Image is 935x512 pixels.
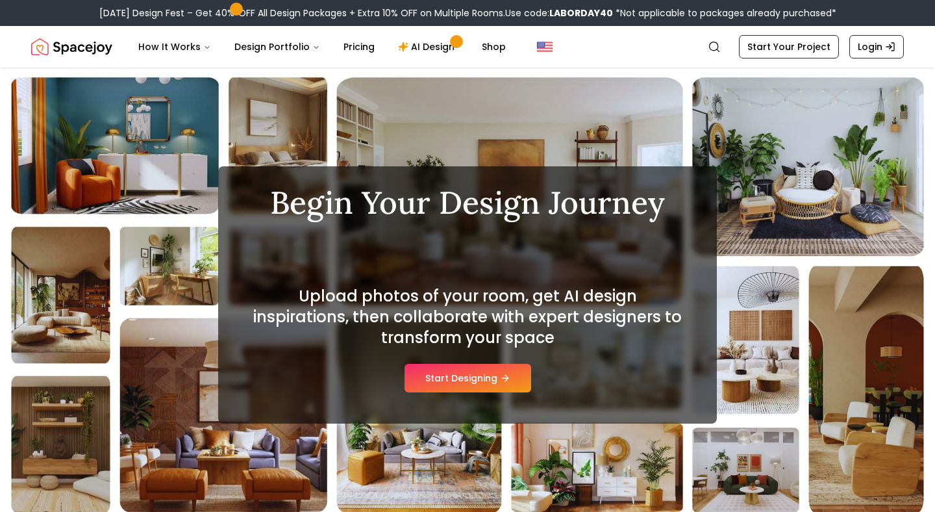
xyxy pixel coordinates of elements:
[739,35,839,58] a: Start Your Project
[333,34,385,60] a: Pricing
[471,34,516,60] a: Shop
[537,39,553,55] img: United States
[613,6,836,19] span: *Not applicable to packages already purchased*
[31,34,112,60] a: Spacejoy
[549,6,613,19] b: LABORDAY40
[31,26,904,68] nav: Global
[249,286,686,348] h2: Upload photos of your room, get AI design inspirations, then collaborate with expert designers to...
[128,34,221,60] button: How It Works
[99,6,836,19] div: [DATE] Design Fest – Get 40% OFF All Design Packages + Extra 10% OFF on Multiple Rooms.
[849,35,904,58] a: Login
[31,34,112,60] img: Spacejoy Logo
[249,187,686,218] h1: Begin Your Design Journey
[388,34,469,60] a: AI Design
[405,364,531,392] button: Start Designing
[224,34,330,60] button: Design Portfolio
[505,6,613,19] span: Use code:
[128,34,516,60] nav: Main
